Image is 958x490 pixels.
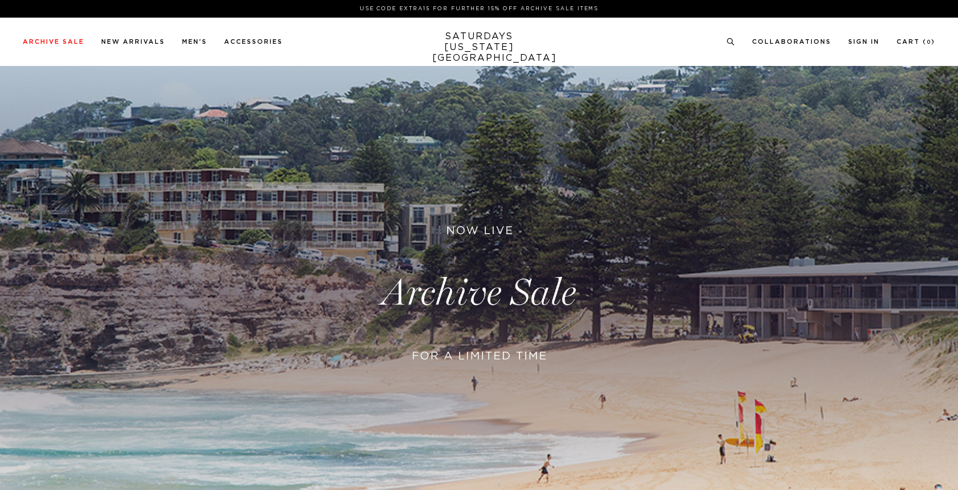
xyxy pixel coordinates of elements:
a: Archive Sale [23,39,84,45]
a: SATURDAYS[US_STATE][GEOGRAPHIC_DATA] [432,31,526,64]
a: Men's [182,39,207,45]
p: Use Code EXTRA15 for Further 15% Off Archive Sale Items [27,5,931,13]
a: Cart (0) [897,39,935,45]
small: 0 [927,40,931,45]
a: Collaborations [752,39,831,45]
a: Accessories [224,39,283,45]
a: Sign In [848,39,879,45]
a: New Arrivals [101,39,165,45]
